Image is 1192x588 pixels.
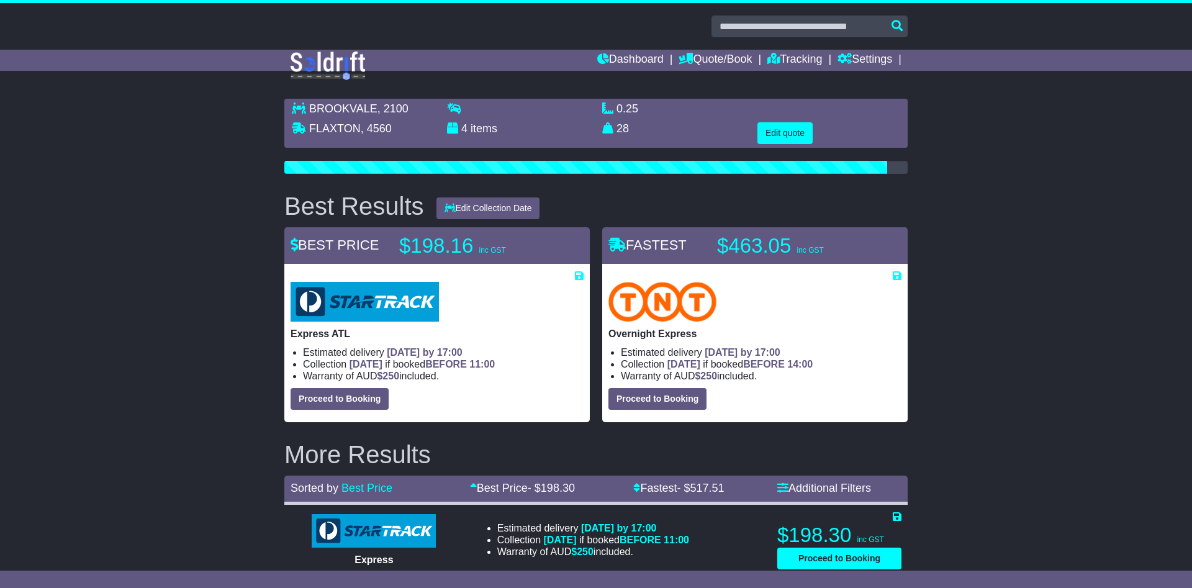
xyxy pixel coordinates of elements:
a: Tracking [767,50,822,71]
span: $ [377,371,399,381]
a: Best Price [341,482,392,494]
span: inc GST [797,246,823,255]
span: [DATE] by 17:00 [387,347,463,358]
span: - $ [677,482,724,494]
p: $198.30 [777,523,901,548]
span: [DATE] [667,359,700,369]
div: Best Results [278,192,430,220]
a: Best Price- $198.30 [470,482,575,494]
p: $198.16 [399,233,554,258]
span: BEFORE [425,359,467,369]
button: Proceed to Booking [608,388,707,410]
span: inc GST [479,246,505,255]
span: if booked [667,359,813,369]
li: Collection [303,358,584,370]
p: $463.05 [717,233,872,258]
span: BEFORE [620,535,661,545]
li: Collection [497,534,689,546]
p: Overnight Express [608,328,901,340]
li: Warranty of AUD included. [497,546,689,558]
span: [DATE] by 17:00 [581,523,657,533]
span: 11:00 [469,359,495,369]
span: 198.30 [541,482,575,494]
span: , 4560 [361,122,392,135]
span: 14:00 [787,359,813,369]
span: items [471,122,497,135]
a: Fastest- $517.51 [633,482,724,494]
a: Additional Filters [777,482,871,494]
li: Estimated delivery [303,346,584,358]
span: Express [354,554,393,565]
a: Settings [838,50,892,71]
li: Estimated delivery [497,522,689,534]
a: Quote/Book [679,50,752,71]
span: 0.25 [616,102,638,115]
li: Warranty of AUD included. [303,370,584,382]
img: StarTrack: Express [312,514,436,548]
span: 250 [700,371,717,381]
span: - $ [528,482,575,494]
span: 250 [382,371,399,381]
h2: More Results [284,441,908,468]
img: StarTrack: Express ATL [291,282,439,322]
span: 4 [461,122,467,135]
span: if booked [350,359,495,369]
span: if booked [544,535,689,545]
button: Edit quote [757,122,813,144]
span: [DATE] by 17:00 [705,347,780,358]
span: BEST PRICE [291,237,379,253]
span: BROOKVALE [309,102,377,115]
span: , 2100 [377,102,409,115]
span: 517.51 [690,482,724,494]
a: Dashboard [597,50,664,71]
span: inc GST [857,535,883,544]
li: Warranty of AUD included. [621,370,901,382]
span: $ [695,371,717,381]
span: Sorted by [291,482,338,494]
button: Proceed to Booking [777,548,901,569]
p: Express ATL [291,328,584,340]
img: TNT Domestic: Overnight Express [608,282,716,322]
span: [DATE] [544,535,577,545]
li: Estimated delivery [621,346,901,358]
span: 250 [577,546,594,557]
span: FLAXTON [309,122,361,135]
span: $ [571,546,594,557]
span: 11:00 [664,535,689,545]
span: FASTEST [608,237,687,253]
span: [DATE] [350,359,382,369]
li: Collection [621,358,901,370]
button: Edit Collection Date [436,197,540,219]
button: Proceed to Booking [291,388,389,410]
span: 28 [616,122,629,135]
span: BEFORE [743,359,785,369]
